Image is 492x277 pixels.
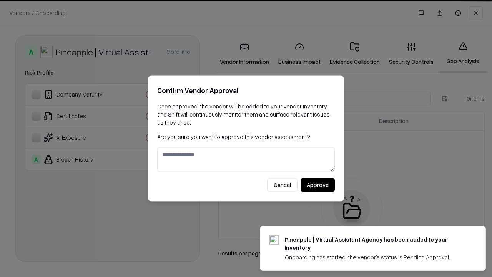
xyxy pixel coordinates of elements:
div: Pineapple | Virtual Assistant Agency has been added to your inventory [285,235,467,252]
div: Onboarding has started, the vendor's status is Pending Approval. [285,253,467,261]
p: Once approved, the vendor will be added to your Vendor Inventory, and Shift will continuously mon... [157,102,335,127]
p: Are you sure you want to approve this vendor assessment? [157,133,335,141]
button: Approve [301,178,335,192]
h2: Confirm Vendor Approval [157,85,335,96]
img: trypineapple.com [269,235,279,245]
button: Cancel [267,178,298,192]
